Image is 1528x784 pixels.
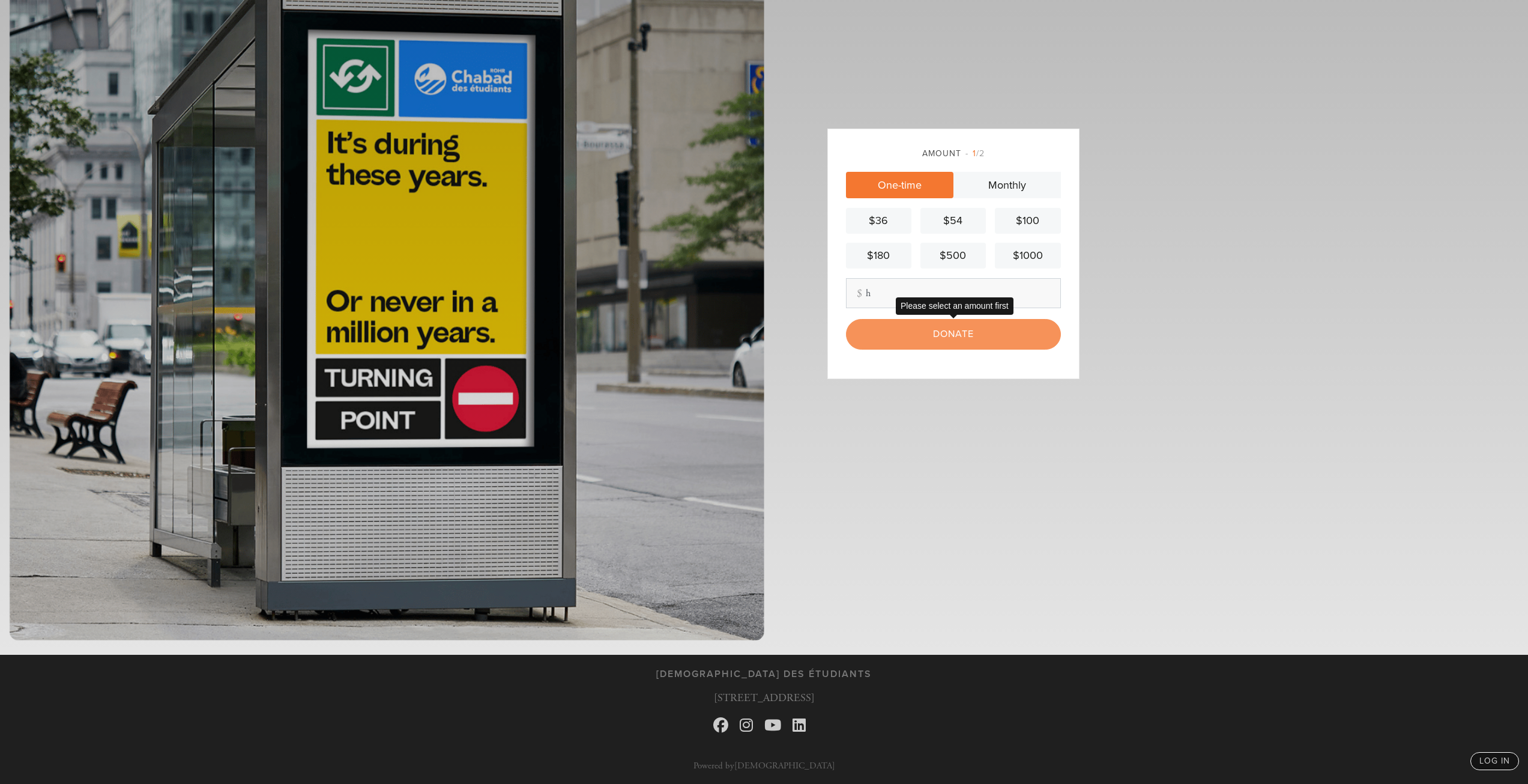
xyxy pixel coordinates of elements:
[896,297,1013,315] div: Please select an amount first
[920,208,986,234] a: $54
[846,172,953,198] a: One-time
[846,208,911,234] a: $36
[656,669,872,680] h3: [DEMOGRAPHIC_DATA] des étudiants
[995,243,1060,269] a: $1000
[1470,752,1519,770] a: log in
[851,248,907,264] div: $180
[920,243,986,269] a: $500
[846,278,1061,308] input: Other amount
[925,213,981,229] div: $54
[846,147,1061,160] div: Amount
[846,243,911,269] a: $180
[714,690,815,706] span: [STREET_ADDRESS]
[1000,248,1055,264] div: $1000
[851,213,907,229] div: $36
[925,248,981,264] div: $500
[995,208,1060,234] a: $100
[973,148,976,159] span: 1
[953,172,1061,198] a: Monthly
[734,760,835,771] a: [DEMOGRAPHIC_DATA]
[965,148,985,159] span: /2
[693,761,835,770] p: Powered by
[1000,213,1055,229] div: $100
